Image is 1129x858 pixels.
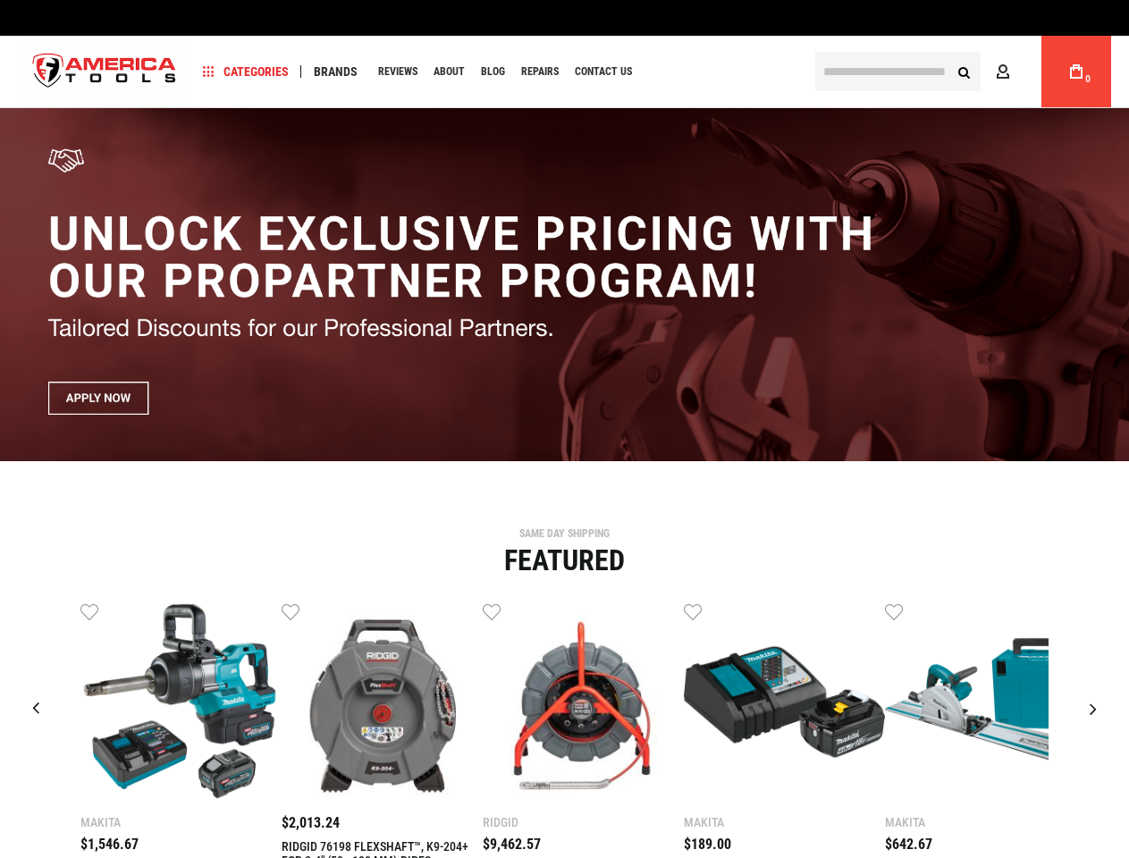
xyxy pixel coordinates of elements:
span: Brands [314,65,358,78]
span: Categories [203,65,289,78]
a: About [425,60,473,84]
span: $9,462.57 [483,836,541,853]
a: Reviews [370,60,425,84]
a: Blog [473,60,513,84]
a: MAKITA BL1840BDC1 18V LXT® LITHIUM-ION BATTERY AND CHARGER STARTER PACK, BL1840B, DC18RC (4.0AH) [684,601,885,807]
a: Categories [195,60,297,84]
div: Featured [13,546,1116,575]
div: Makita [684,816,885,829]
a: RIDGID 76883 SEESNAKE® MINI PRO [483,601,684,807]
a: Contact Us [567,60,640,84]
a: Makita GWT10T 40V max XGT® Brushless Cordless 4‑Sp. High‑Torque 1" Sq. Drive D‑Handle Extended An... [80,601,282,807]
div: Makita [885,816,1086,829]
span: Reviews [378,66,417,77]
img: RIDGID 76883 SEESNAKE® MINI PRO [483,601,684,803]
div: Makita [80,816,282,829]
span: Blog [481,66,505,77]
span: $1,546.67 [80,836,139,853]
a: MAKITA SP6000J1 6-1/2" PLUNGE CIRCULAR SAW, 55" GUIDE RAIL, 12 AMP, ELECTRIC BRAKE, CASE [885,601,1086,807]
span: $642.67 [885,836,932,853]
a: Repairs [513,60,567,84]
span: $189.00 [684,836,731,853]
img: America Tools [18,38,191,105]
img: RIDGID 76198 FLEXSHAFT™, K9-204+ FOR 2-4 [282,601,483,803]
span: About [434,66,465,77]
a: Brands [306,60,366,84]
div: Ridgid [483,816,684,829]
a: 0 [1059,36,1093,107]
div: SAME DAY SHIPPING [13,528,1116,539]
img: MAKITA SP6000J1 6-1/2" PLUNGE CIRCULAR SAW, 55" GUIDE RAIL, 12 AMP, ELECTRIC BRAKE, CASE [885,601,1086,803]
span: 0 [1085,74,1091,84]
img: MAKITA BL1840BDC1 18V LXT® LITHIUM-ION BATTERY AND CHARGER STARTER PACK, BL1840B, DC18RC (4.0AH) [684,601,885,803]
span: $2,013.24 [282,814,340,831]
span: Repairs [521,66,559,77]
button: Search [947,55,981,88]
span: Contact Us [575,66,632,77]
a: RIDGID 76198 FLEXSHAFT™, K9-204+ FOR 2-4 [282,601,483,807]
a: store logo [18,38,191,105]
img: Makita GWT10T 40V max XGT® Brushless Cordless 4‑Sp. High‑Torque 1" Sq. Drive D‑Handle Extended An... [80,601,282,803]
